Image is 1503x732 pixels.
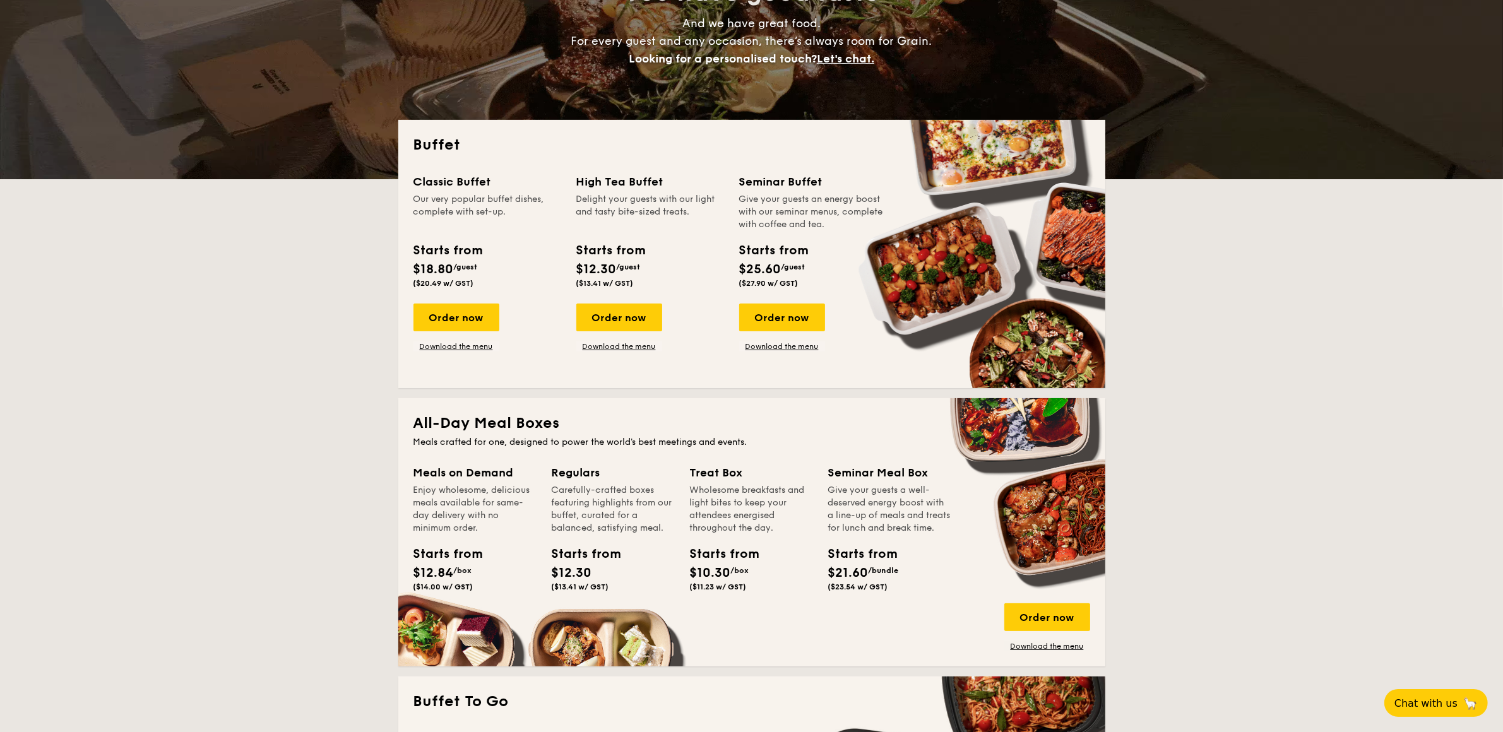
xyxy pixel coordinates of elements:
span: /guest [781,263,805,271]
span: /bundle [869,566,899,575]
span: /guest [454,263,478,271]
div: Starts from [739,241,808,260]
div: Starts from [413,545,470,564]
div: Order now [739,304,825,331]
span: And we have great food. For every guest and any occasion, there’s always room for Grain. [571,16,932,66]
div: Starts from [413,241,482,260]
span: ($27.90 w/ GST) [739,279,799,288]
span: $25.60 [739,262,781,277]
div: Seminar Meal Box [828,464,951,481]
div: Order now [576,304,662,331]
h2: All-Day Meal Boxes [413,413,1090,434]
span: $10.30 [690,565,731,581]
div: Wholesome breakfasts and light bites to keep your attendees energised throughout the day. [690,484,813,534]
div: Our very popular buffet dishes, complete with set-up. [413,193,561,231]
span: ($14.00 w/ GST) [413,582,473,591]
span: $12.84 [413,565,454,581]
div: Give your guests a well-deserved energy boost with a line-up of meals and treats for lunch and br... [828,484,951,534]
div: Meals crafted for one, designed to power the world's best meetings and events. [413,436,1090,449]
a: Download the menu [739,341,825,351]
div: Classic Buffet [413,173,561,191]
div: Treat Box [690,464,813,481]
span: $12.30 [552,565,592,581]
a: Download the menu [576,341,662,351]
div: Give your guests an energy boost with our seminar menus, complete with coffee and tea. [739,193,887,231]
div: Carefully-crafted boxes featuring highlights from our buffet, curated for a balanced, satisfying ... [552,484,675,534]
h2: Buffet To Go [413,692,1090,712]
span: Chat with us [1394,697,1458,709]
span: /box [731,566,749,575]
span: /box [454,566,472,575]
div: Regulars [552,464,675,481]
h2: Buffet [413,135,1090,155]
span: ($20.49 w/ GST) [413,279,474,288]
div: Enjoy wholesome, delicious meals available for same-day delivery with no minimum order. [413,484,537,534]
div: Order now [413,304,499,331]
span: $21.60 [828,565,869,581]
div: Starts from [828,545,885,564]
span: ($11.23 w/ GST) [690,582,747,591]
span: Let's chat. [817,52,874,66]
span: ($23.54 w/ GST) [828,582,888,591]
span: ($13.41 w/ GST) [576,279,634,288]
div: Delight your guests with our light and tasty bite-sized treats. [576,193,724,231]
span: $12.30 [576,262,617,277]
div: Starts from [690,545,747,564]
span: 🦙 [1463,696,1478,711]
div: Order now [1004,603,1090,631]
div: Starts from [576,241,645,260]
span: ($13.41 w/ GST) [552,582,609,591]
div: Seminar Buffet [739,173,887,191]
a: Download the menu [1004,641,1090,651]
span: $18.80 [413,262,454,277]
div: High Tea Buffet [576,173,724,191]
a: Download the menu [413,341,499,351]
span: /guest [617,263,641,271]
div: Meals on Demand [413,464,537,481]
button: Chat with us🦙 [1384,689,1488,717]
div: Starts from [552,545,609,564]
span: Looking for a personalised touch? [629,52,817,66]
